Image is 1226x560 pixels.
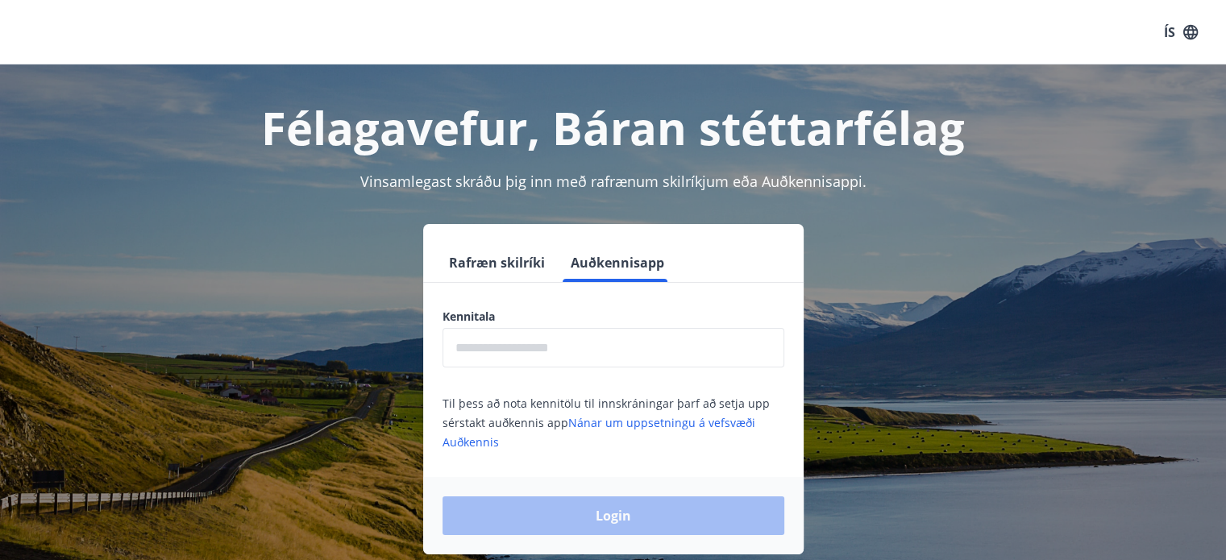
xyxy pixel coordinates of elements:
span: Til þess að nota kennitölu til innskráningar þarf að setja upp sérstakt auðkennis app [443,396,770,450]
label: Kennitala [443,309,784,325]
a: Nánar um uppsetningu á vefsvæði Auðkennis [443,415,755,450]
button: ÍS [1155,18,1207,47]
span: Vinsamlegast skráðu þig inn með rafrænum skilríkjum eða Auðkennisappi. [360,172,867,191]
h1: Félagavefur, Báran stéttarfélag [52,97,1174,158]
button: Auðkennisapp [564,243,671,282]
button: Rafræn skilríki [443,243,551,282]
